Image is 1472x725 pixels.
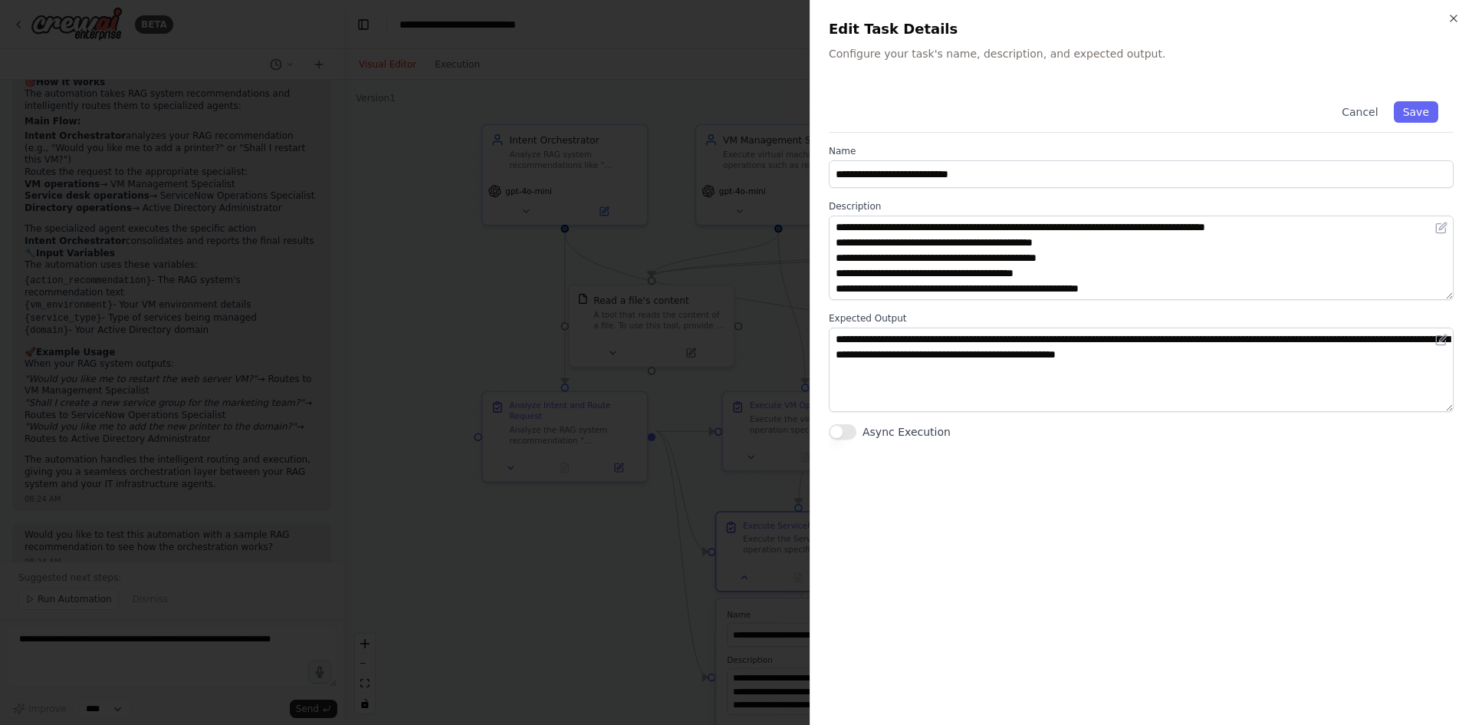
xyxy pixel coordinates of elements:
button: Cancel [1332,101,1387,123]
label: Description [829,200,1454,213]
button: Open in editor [1432,219,1451,237]
label: Async Execution [863,424,951,440]
button: Save [1394,101,1438,123]
label: Name [829,145,1454,157]
button: Open in editor [1432,331,1451,349]
h2: Edit Task Details [829,18,1454,40]
p: Configure your task's name, description, and expected output. [829,46,1454,61]
label: Expected Output [829,312,1454,325]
